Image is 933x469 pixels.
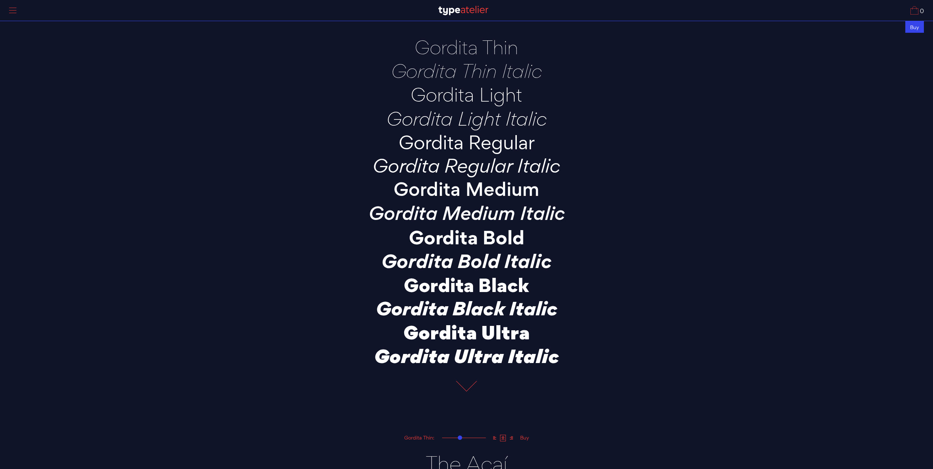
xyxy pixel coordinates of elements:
p: Gordita Black Italic [339,298,594,318]
p: Gordita Black [339,275,594,295]
p: Gordita Thin [339,37,594,57]
div: Buy [905,21,924,33]
p: Gordita Ultra Italic [339,346,594,366]
p: Gordita Ultra [339,322,594,342]
p: Gordita Regular Italic [339,156,594,176]
p: Gordita Bold Italic [339,251,594,271]
p: Gordita Bold [339,227,594,247]
p: Gordita Medium [339,180,594,200]
p: Gordita Light [339,84,594,105]
img: Cart_Icon.svg [910,6,918,15]
p: Gordita Regular [339,132,594,152]
div: Gordita Thin: [401,435,437,441]
p: Gordita Thin Italic [339,61,594,81]
p: Gordita Light Italic [339,109,594,129]
p: Gordita Medium Italic [339,203,594,223]
img: TA_Logo.svg [438,6,488,15]
span: 0 [918,8,924,15]
div: Buy [517,435,532,441]
a: 0 [910,6,924,15]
